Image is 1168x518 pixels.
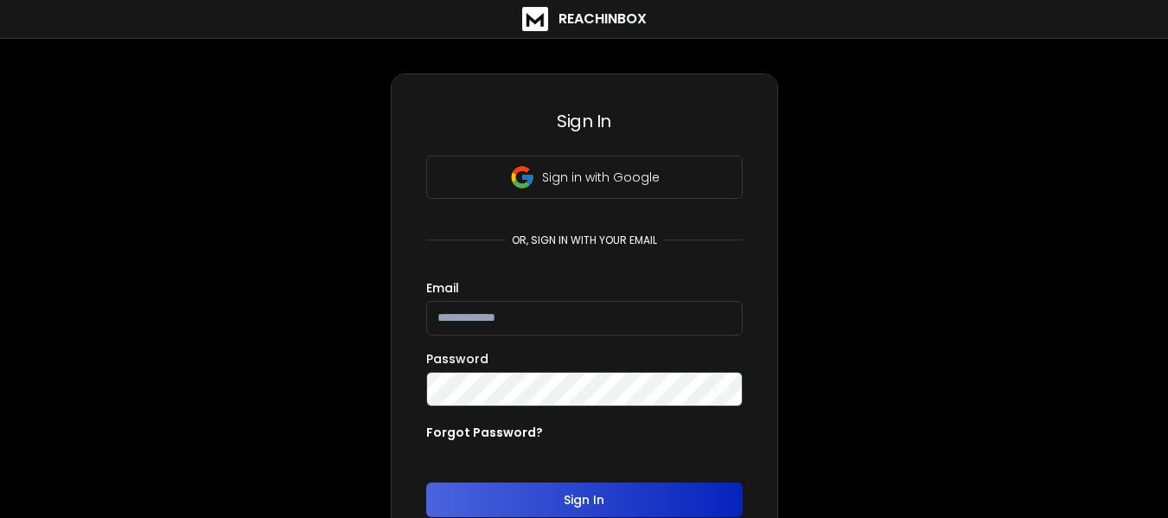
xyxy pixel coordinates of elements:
h3: Sign In [426,109,743,133]
label: Email [426,282,459,294]
label: Password [426,353,488,365]
button: Sign In [426,483,743,517]
p: or, sign in with your email [505,233,664,247]
button: Sign in with Google [426,156,743,199]
img: logo [522,7,548,31]
p: Sign in with Google [542,169,660,186]
a: ReachInbox [522,7,647,31]
p: Forgot Password? [426,424,543,441]
h1: ReachInbox [558,9,647,29]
